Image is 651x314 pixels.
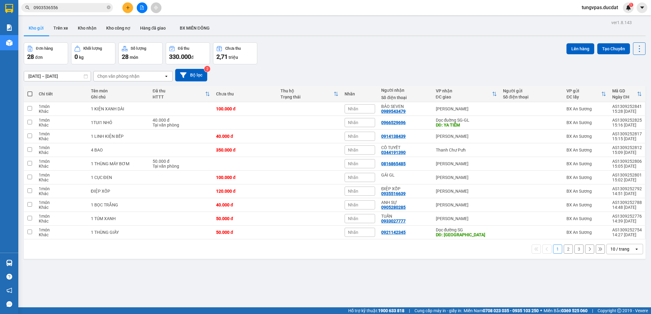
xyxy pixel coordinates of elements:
[381,95,429,100] div: Số điện thoại
[436,88,492,93] div: VP nhận
[180,26,210,30] span: BX MIỀN ĐÔNG
[612,205,642,210] div: 14:48 [DATE]
[131,46,146,51] div: Số lượng
[122,53,128,60] span: 28
[135,21,171,35] button: Hàng đã giao
[348,148,358,152] span: Nhãn
[348,307,404,314] span: Hỗ trợ kỹ thuật:
[348,175,358,180] span: Nhãn
[91,202,147,207] div: 1 BỌC TRẮNG
[91,161,147,166] div: 1 THÙNG MÁY BƠM
[617,309,621,313] span: copyright
[178,46,189,51] div: Đã thu
[612,159,642,164] div: AS1309252806
[566,230,606,235] div: BX An Sương
[436,106,497,111] div: [PERSON_NAME]
[24,42,68,64] button: Đơn hàng28đơn
[577,4,623,11] span: tungvpas.ducdat
[348,230,358,235] span: Nhãn
[126,5,130,10] span: plus
[566,95,601,99] div: ĐC lấy
[153,164,210,169] div: Tại văn phòng
[154,5,158,10] span: aim
[39,177,85,182] div: Khác
[612,214,642,219] div: AS1309252776
[574,244,584,254] button: 3
[612,173,642,177] div: AS1309252801
[566,202,606,207] div: BX An Sương
[153,123,210,127] div: Tại văn phòng
[39,200,85,205] div: 1 món
[563,86,609,102] th: Toggle SortBy
[566,88,601,93] div: VP gửi
[91,189,147,194] div: ĐIỆP XỐP
[39,164,85,169] div: Khác
[91,88,147,93] div: Tên món
[436,161,497,166] div: [PERSON_NAME]
[39,150,85,155] div: Khác
[107,5,110,9] span: close-circle
[345,91,375,96] div: Nhãn
[612,88,637,93] div: Mã GD
[612,200,642,205] div: AS1309252788
[381,120,406,125] div: 0966529696
[597,43,630,54] button: Tạo Chuyến
[348,202,358,207] span: Nhãn
[71,42,115,64] button: Khối lượng0kg
[612,95,637,99] div: Ngày ĐH
[612,186,642,191] div: AS1309252792
[49,21,73,35] button: Trên xe
[169,53,191,60] span: 330.000
[39,91,85,96] div: Chi tiết
[25,5,30,10] span: search
[553,244,562,254] button: 1
[191,55,193,60] span: đ
[436,202,497,207] div: [PERSON_NAME]
[381,186,429,191] div: ĐIỆP XỐP
[91,148,147,152] div: 4 BAO
[216,106,274,111] div: 100.000 đ
[39,191,85,196] div: Khác
[122,2,133,13] button: plus
[73,21,101,35] button: Kho nhận
[6,24,13,31] img: solution-icon
[6,40,13,46] img: warehouse-icon
[436,216,497,221] div: [PERSON_NAME]
[140,5,144,10] span: file-add
[91,216,147,221] div: 1 TÚM XANH
[348,106,358,111] span: Nhãn
[39,232,85,237] div: Khác
[35,55,43,60] span: đơn
[409,307,410,314] span: |
[39,214,85,219] div: 1 món
[381,134,406,139] div: 0914138439
[151,2,161,13] button: aim
[39,131,85,136] div: 1 món
[74,53,78,60] span: 0
[629,3,633,7] sup: 1
[381,173,429,177] div: GÁI GL
[101,21,135,35] button: Kho công nợ
[6,301,12,307] span: message
[216,53,228,60] span: 2,71
[564,244,573,254] button: 2
[483,308,539,313] strong: 0708 023 035 - 0935 103 250
[436,123,497,127] div: DĐ: YA TIÊM
[27,53,34,60] span: 28
[153,88,205,93] div: Đã thu
[464,307,539,314] span: Miền Nam
[381,191,406,196] div: 0935516639
[612,227,642,232] div: AS1309252754
[137,2,147,13] button: file-add
[381,104,429,109] div: BẢO SEVEN
[381,219,406,223] div: 0933027777
[634,247,639,252] svg: open
[381,214,429,219] div: TUẤN
[91,120,147,125] div: 1TUI1 NHỎ
[626,5,631,10] img: icon-new-feature
[639,5,645,10] span: caret-down
[566,106,606,111] div: BX An Sương
[544,307,588,314] span: Miền Bắc
[216,230,274,235] div: 50.000 đ
[610,246,629,252] div: 10 / trang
